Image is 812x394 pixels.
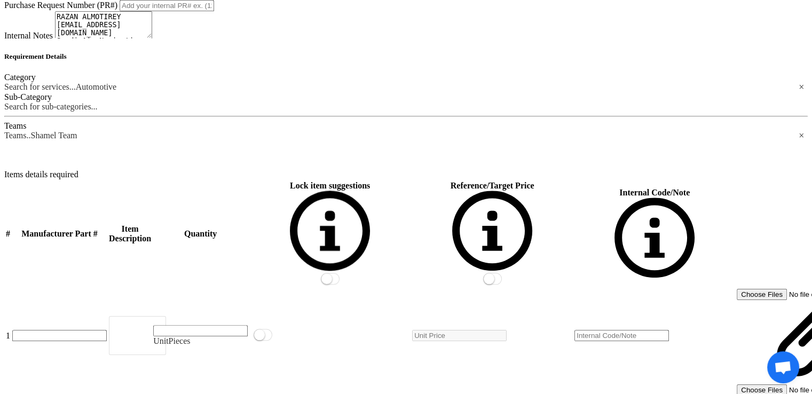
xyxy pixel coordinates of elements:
label: Teams [4,121,27,130]
span: Lock item suggestions [290,181,370,190]
label: Purchase Request Number (PR#) [4,1,117,10]
td: 1 [5,288,11,383]
th: Manufacturer Part # [12,180,107,287]
span: × [799,131,804,140]
span: × [799,82,804,92]
label: Internal Notes [4,31,53,40]
span: Clear all [799,131,808,141]
th: Quantity [153,180,248,287]
input: Model Number [12,330,107,341]
input: Internal Code/Note [574,330,669,341]
input: Amount [153,325,248,336]
span: Internal Code/Note [619,188,690,197]
input: Unit Price [412,330,507,341]
label: Items details required [4,170,78,179]
div: Name [109,316,166,354]
th: Serial Number [5,180,11,287]
label: Category [4,73,36,82]
th: Item Description [108,180,152,287]
label: Sub-Category [4,92,52,101]
span: Reference/Target Price [451,181,534,190]
div: Open chat [767,351,799,383]
h5: Requirement Details [4,52,808,61]
span: Clear all [799,82,808,92]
